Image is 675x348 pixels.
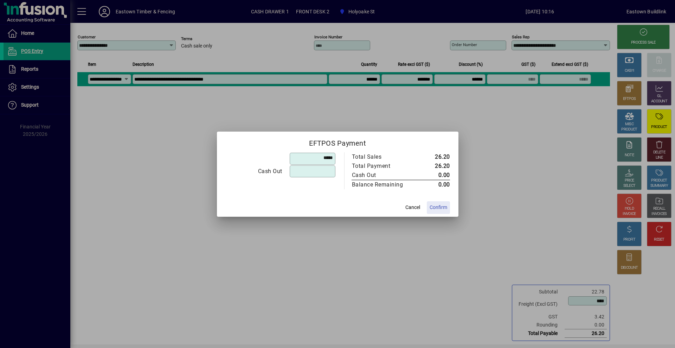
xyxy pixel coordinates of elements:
td: 0.00 [418,180,450,189]
div: Cash Out [352,171,411,179]
span: Confirm [430,204,447,211]
h2: EFTPOS Payment [217,132,458,152]
td: Total Payment [352,162,418,171]
td: 26.20 [418,162,450,171]
td: Total Sales [352,152,418,162]
div: Balance Remaining [352,181,411,189]
td: 0.00 [418,171,450,180]
span: Cancel [405,204,420,211]
td: 26.20 [418,152,450,162]
button: Confirm [427,201,450,214]
button: Cancel [401,201,424,214]
div: Cash Out [226,167,282,176]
